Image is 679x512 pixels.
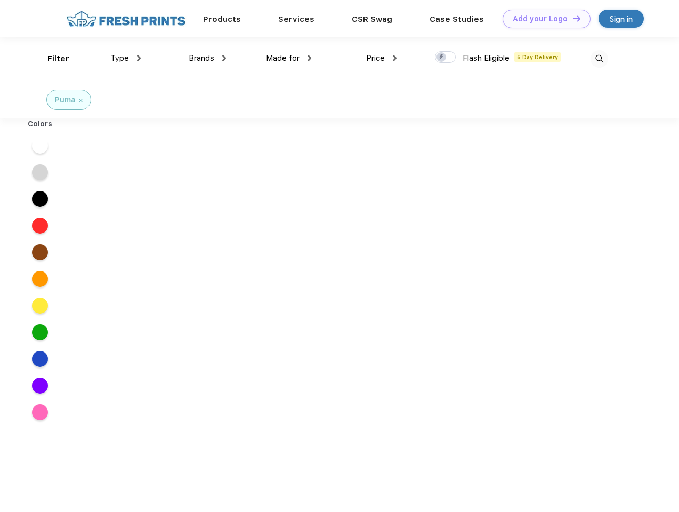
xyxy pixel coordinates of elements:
[573,15,580,21] img: DT
[55,94,76,106] div: Puma
[189,53,214,63] span: Brands
[610,13,633,25] div: Sign in
[20,118,61,130] div: Colors
[110,53,129,63] span: Type
[137,55,141,61] img: dropdown.png
[63,10,189,28] img: fo%20logo%202.webp
[79,99,83,102] img: filter_cancel.svg
[513,14,568,23] div: Add your Logo
[222,55,226,61] img: dropdown.png
[514,52,561,62] span: 5 Day Delivery
[278,14,314,24] a: Services
[366,53,385,63] span: Price
[591,50,608,68] img: desktop_search.svg
[352,14,392,24] a: CSR Swag
[463,53,510,63] span: Flash Eligible
[308,55,311,61] img: dropdown.png
[203,14,241,24] a: Products
[393,55,397,61] img: dropdown.png
[266,53,300,63] span: Made for
[47,53,69,65] div: Filter
[599,10,644,28] a: Sign in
